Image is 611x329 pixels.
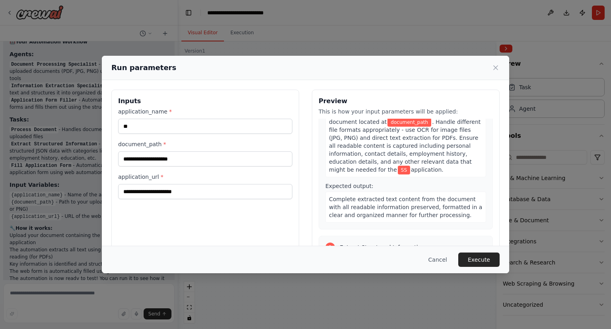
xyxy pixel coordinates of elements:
[411,166,444,173] span: application.
[340,243,425,251] span: Extract Structured Information
[458,253,500,267] button: Execute
[118,140,292,148] label: document_path
[329,119,481,173] span: . Handle different file formats appropriately - use OCR for image files (JPG, PNG) and direct tex...
[118,173,292,181] label: application_url
[118,96,292,106] h3: Inputs
[319,108,493,116] p: This is how your input parameters will be applied:
[422,253,453,267] button: Cancel
[319,96,493,106] h3: Preview
[325,183,374,189] span: Expected output:
[387,118,431,127] span: Variable: document_path
[111,62,176,73] h2: Run parameters
[329,196,482,218] span: Complete extracted text content from the document with all readable information preserved, format...
[398,166,410,174] span: Variable: application_name
[118,108,292,116] label: application_name
[325,243,335,252] div: 2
